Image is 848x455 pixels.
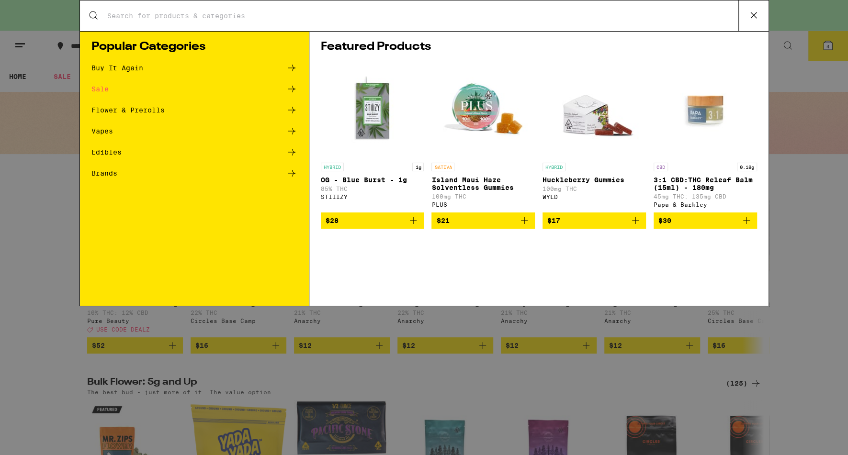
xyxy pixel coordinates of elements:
[412,163,424,171] p: 1g
[321,41,757,53] h1: Featured Products
[431,62,535,212] a: Open page for Island Maui Haze Solventless Gummies from PLUS
[91,170,117,177] div: Brands
[91,167,297,179] a: Brands
[321,163,344,171] p: HYBRID
[431,201,535,208] div: PLUS
[654,176,757,191] p: 3:1 CBD:THC Releaf Balm (15ml) - 180mg
[654,193,757,200] p: 45mg THC: 135mg CBD
[91,62,297,74] a: Buy It Again
[325,62,420,158] img: STIIIZY - OG - Blue Burst - 1g
[321,212,424,229] button: Add to bag
[657,62,753,158] img: Papa & Barkley - 3:1 CBD:THC Releaf Balm (15ml) - 180mg
[658,217,671,224] span: $30
[431,163,454,171] p: SATIVA
[547,217,560,224] span: $17
[543,212,646,229] button: Add to bag
[91,104,297,116] a: Flower & Prerolls
[543,163,565,171] p: HYBRID
[91,128,113,134] div: Vapes
[435,62,531,158] img: PLUS - Island Maui Haze Solventless Gummies
[543,194,646,200] div: WYLD
[91,41,297,53] h1: Popular Categories
[91,65,143,71] div: Buy It Again
[326,217,339,224] span: $28
[436,217,449,224] span: $21
[91,149,122,155] div: Edibles
[321,176,424,184] p: OG - Blue Burst - 1g
[654,201,757,208] div: Papa & Barkley
[6,7,69,14] span: Hi. Need any help?
[91,107,165,113] div: Flower & Prerolls
[543,62,646,212] a: Open page for Huckleberry Gummies from WYLD
[321,62,424,212] a: Open page for OG - Blue Burst - 1g from STIIIZY
[91,146,297,158] a: Edibles
[107,11,738,20] input: Search for products & categories
[431,212,535,229] button: Add to bag
[546,62,642,158] img: WYLD - Huckleberry Gummies
[654,62,757,212] a: Open page for 3:1 CBD:THC Releaf Balm (15ml) - 180mg from Papa & Barkley
[321,186,424,192] p: 85% THC
[91,83,297,95] a: Sale
[431,193,535,200] p: 100mg THC
[431,176,535,191] p: Island Maui Haze Solventless Gummies
[654,163,668,171] p: CBD
[543,176,646,184] p: Huckleberry Gummies
[654,212,757,229] button: Add to bag
[91,125,297,137] a: Vapes
[321,194,424,200] div: STIIIZY
[91,86,109,92] div: Sale
[737,163,757,171] p: 0.18g
[543,186,646,192] p: 100mg THC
